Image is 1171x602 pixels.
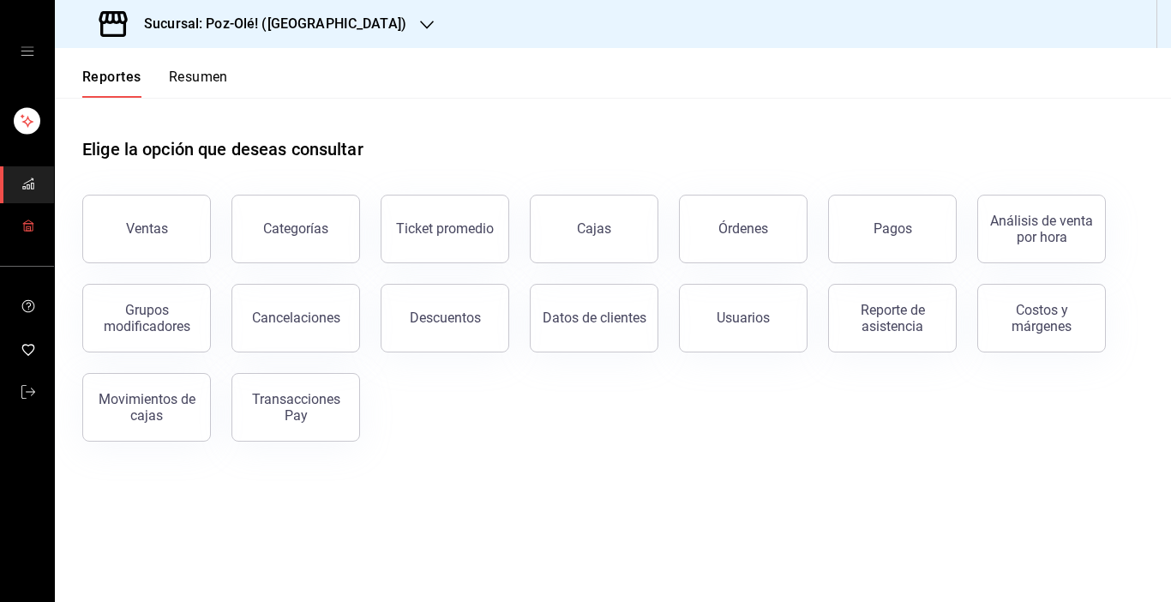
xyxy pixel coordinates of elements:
div: Categorías [263,220,328,237]
button: Reportes [82,69,141,98]
div: Costos y márgenes [988,302,1095,334]
button: Grupos modificadores [82,284,211,352]
div: Grupos modificadores [93,302,200,334]
div: Descuentos [410,310,481,326]
button: Categorías [231,195,360,263]
button: Costos y márgenes [977,284,1106,352]
button: Reporte de asistencia [828,284,957,352]
div: Cajas [577,220,611,237]
button: Transacciones Pay [231,373,360,442]
h1: Elige la opción que deseas consultar [82,136,363,162]
div: Ticket promedio [396,220,494,237]
div: Reporte de asistencia [839,302,946,334]
button: Pagos [828,195,957,263]
button: Órdenes [679,195,808,263]
div: Ventas [126,220,168,237]
button: Datos de clientes [530,284,658,352]
div: Transacciones Pay [243,391,349,424]
div: Órdenes [718,220,768,237]
button: Ticket promedio [381,195,509,263]
h3: Sucursal: Poz-Olé! ([GEOGRAPHIC_DATA]) [130,14,406,34]
div: Análisis de venta por hora [988,213,1095,245]
div: Datos de clientes [543,310,646,326]
div: Pagos [874,220,912,237]
div: Usuarios [717,310,770,326]
div: navigation tabs [82,69,228,98]
div: Movimientos de cajas [93,391,200,424]
button: Usuarios [679,284,808,352]
button: Ventas [82,195,211,263]
button: Descuentos [381,284,509,352]
button: Cancelaciones [231,284,360,352]
button: open drawer [21,45,34,58]
button: Análisis de venta por hora [977,195,1106,263]
button: Movimientos de cajas [82,373,211,442]
div: Cancelaciones [252,310,340,326]
button: Cajas [530,195,658,263]
button: Resumen [169,69,228,98]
